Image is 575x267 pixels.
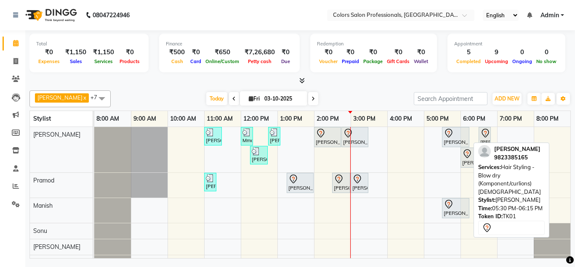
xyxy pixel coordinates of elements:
div: [PERSON_NAME], TK04, 11:00 AM-11:15 AM, [PERSON_NAME] Slyting [205,174,216,190]
a: 1:00 PM [278,113,304,125]
span: [PERSON_NAME] [33,131,80,138]
a: 9:00 AM [131,113,158,125]
span: Card [188,58,203,64]
div: [PERSON_NAME], TK01, 05:30 PM-06:15 PM, Hair Styling - Blow dry (Komponent/curlions)[DEMOGRAPHIC_... [443,128,469,146]
div: [PERSON_NAME], TK02, 02:45 PM-03:30 PM, Hair Cut - Hair Cut [DEMOGRAPHIC_DATA] [342,128,367,146]
div: [PERSON_NAME] [478,196,545,204]
span: Online/Custom [203,58,241,64]
span: Manish [33,202,53,209]
span: Time: [478,205,492,211]
span: Today [206,92,227,105]
div: 9 [483,48,510,57]
div: ₹0 [36,48,62,57]
div: [PERSON_NAME], TK03, 11:00 AM-11:30 AM, Hair Cut - Hair Cut [DEMOGRAPHIC_DATA] [205,128,221,144]
div: 5 [454,48,483,57]
div: ₹500 [166,48,188,57]
div: [PERSON_NAME], TK07, 02:30 PM-03:00 PM, Hair Cut - Hair Cut [DEMOGRAPHIC_DATA] [333,174,349,192]
a: 6:00 PM [461,113,487,125]
div: Finance [166,40,293,48]
span: Ongoing [510,58,534,64]
div: [PERSON_NAME], TK02, 02:00 PM-02:45 PM, Hair Cut - Hair Cut [DEMOGRAPHIC_DATA] [315,128,340,146]
input: Search Appointment [414,92,487,105]
span: [PERSON_NAME] [37,94,83,101]
div: 0 [510,48,534,57]
div: ₹0 [385,48,412,57]
span: Due [279,58,292,64]
span: Wallet [412,58,430,64]
input: 2025-10-03 [262,93,304,105]
span: Sales [68,58,84,64]
span: Admin [540,11,559,20]
div: ₹0 [317,48,340,57]
span: Cash [169,58,185,64]
a: 3:00 PM [351,113,378,125]
span: Token ID: [478,213,503,219]
div: TK01 [478,212,545,221]
div: [PERSON_NAME], TK08, 06:00 PM-06:30 PM, Hair Cut - Hair Cut [DEMOGRAPHIC_DATA] [461,149,477,167]
a: 12:00 PM [241,113,271,125]
a: x [83,94,86,101]
span: [PERSON_NAME] [494,145,540,152]
div: ₹0 [361,48,385,57]
div: [PERSON_NAME], TK08, 06:30 PM-06:45 PM, [PERSON_NAME] Slyting [479,128,490,146]
div: [PERSON_NAME], TK07, 03:00 PM-03:30 PM, Hair Coloring - [DEMOGRAPHIC_DATA] Hair Color (INOVA) [351,174,367,192]
a: 5:00 PM [424,113,451,125]
span: Completed [454,58,483,64]
span: Services: [478,164,501,170]
div: [PERSON_NAME], TK01, 05:30 PM-06:15 PM, Hair Coloring - Touch up [DEMOGRAPHIC_DATA] (INOVA) [443,199,469,217]
span: ADD NEW [495,95,519,102]
img: logo [21,3,79,27]
div: Mmanuel sir, TK05, 12:00 PM-12:20 PM, Hair Wash - [DEMOGRAPHIC_DATA] Wash and Styling [242,128,252,144]
div: ₹0 [188,48,203,57]
span: Stylist [33,115,51,122]
img: profile [478,145,491,158]
div: ₹1,150 [90,48,117,57]
a: 11:00 AM [205,113,235,125]
span: Fri [247,95,262,102]
div: [PERSON_NAME], TK06, 01:15 PM-02:00 PM, Hair Styling - Blow dry (Komponent/curlions)[DEMOGRAPHIC_... [287,174,313,192]
a: 10:00 AM [168,113,198,125]
span: Package [361,58,385,64]
div: ₹7,26,680 [241,48,278,57]
div: [PERSON_NAME], TK09, 12:15 PM-12:45 PM, Hair Cut - Hair Cut [DEMOGRAPHIC_DATA] [251,147,267,163]
div: ₹0 [412,48,430,57]
span: Petty cash [246,58,274,64]
div: 0 [534,48,559,57]
div: [PERSON_NAME], TK09, 12:45 PM-01:00 PM, [PERSON_NAME] Slyting [269,128,280,144]
span: [PERSON_NAME] [33,243,80,251]
div: 9823385165 [494,153,540,162]
div: ₹0 [340,48,361,57]
span: +7 [91,94,104,100]
span: Hair Styling - Blow dry (Komponent/curlions)[DEMOGRAPHIC_DATA] [478,164,541,195]
span: Products [117,58,142,64]
span: Services [92,58,115,64]
a: 8:00 PM [534,113,561,125]
div: ₹0 [278,48,293,57]
span: Gift Cards [385,58,412,64]
span: Upcoming [483,58,510,64]
a: 7:00 PM [498,113,524,125]
span: Pramod [33,177,54,184]
div: Total [36,40,142,48]
span: Voucher [317,58,340,64]
div: 05:30 PM-06:15 PM [478,204,545,213]
a: 4:00 PM [388,113,414,125]
span: No show [534,58,559,64]
div: ₹650 [203,48,241,57]
div: Redemption [317,40,430,48]
div: Appointment [454,40,559,48]
a: 8:00 AM [94,113,121,125]
div: ₹1,150 [62,48,90,57]
b: 08047224946 [93,3,130,27]
span: Sonu [33,227,47,235]
span: Prepaid [340,58,361,64]
span: Expenses [36,58,62,64]
div: ₹0 [117,48,142,57]
a: 2:00 PM [314,113,341,125]
button: ADD NEW [492,93,522,105]
span: Stylist: [478,196,495,203]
